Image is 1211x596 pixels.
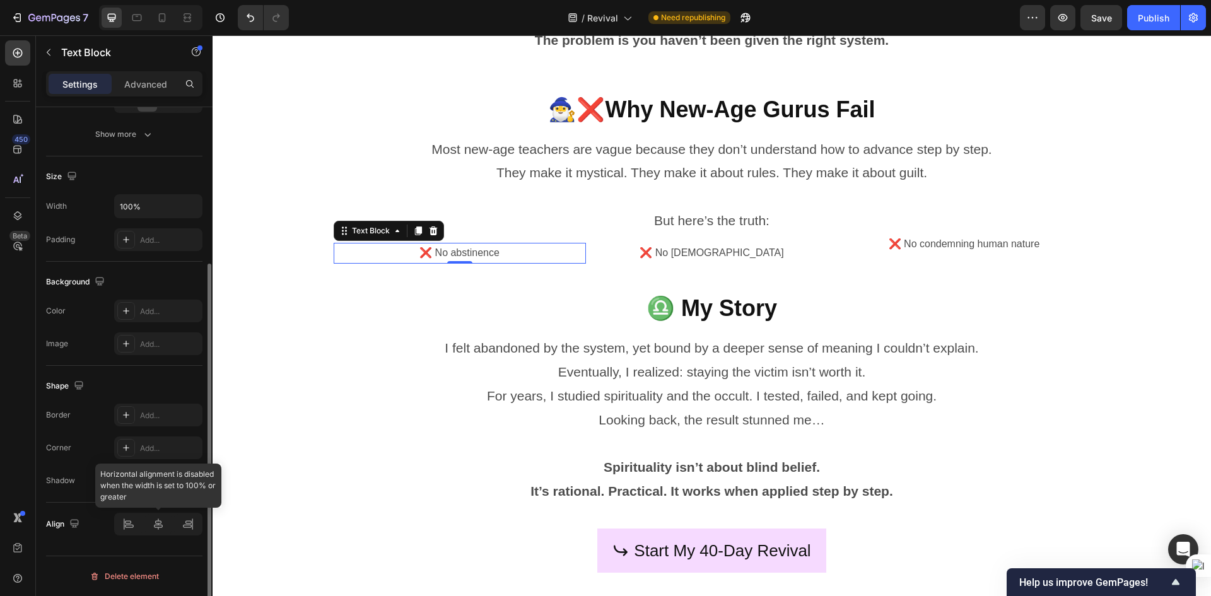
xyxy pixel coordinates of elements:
span: Need republishing [661,12,725,23]
a: Start My 40-Day Revival [385,493,613,538]
div: Corner [46,442,71,453]
p: ❌ No abstinence [122,209,372,227]
button: Save [1080,5,1122,30]
div: Align [46,516,82,533]
div: Color [46,305,66,317]
div: Size [46,168,79,185]
div: Add... [140,306,199,317]
div: Add... [140,410,199,421]
div: Shape [46,378,86,395]
div: Add... [140,476,199,487]
div: Show more [95,128,154,141]
div: Padding [46,234,75,245]
div: Add... [140,339,199,350]
button: Publish [1127,5,1180,30]
button: Show more [46,123,202,146]
h2: ♎ My Story [121,257,878,289]
div: Rich Text Editor. Editing area: main [626,199,878,238]
div: Rich Text Editor. Editing area: main [121,207,373,228]
button: Delete element [46,566,202,587]
button: 7 [5,5,94,30]
p: Advanced [124,78,167,91]
span: Help us improve GemPages! [1019,576,1168,588]
button: Show survey - Help us improve GemPages! [1019,575,1183,590]
div: Border [46,409,71,421]
div: Add... [140,235,199,246]
p: 7 [83,10,88,25]
input: Auto [115,195,202,218]
p: ❌ No condemning human nature [627,200,877,218]
p: Text Block [61,45,168,60]
div: Delete element [90,569,159,584]
div: Publish [1138,11,1169,25]
div: 450 [12,134,30,144]
span: / [582,11,585,25]
strong: Spirituality isn’t about blind belief. [391,424,607,439]
div: Shadow [46,475,75,486]
p: Most new-age teachers are vague because they don’t understand how to advance step by step. They m... [122,102,877,150]
p: ❌ No [DEMOGRAPHIC_DATA] [375,209,624,227]
p: Eventually, I realized: staying the victim isn’t worth it. [122,325,877,349]
div: Rich Text Editor. Editing area: main [121,101,878,199]
div: Undo/Redo [238,5,289,30]
p: Settings [62,78,98,91]
iframe: Design area [213,35,1211,596]
div: Add... [140,443,199,454]
span: Revival [587,11,618,25]
div: Rich Text Editor. Editing area: main [373,207,626,228]
span: Save [1091,13,1112,23]
div: Background [46,274,107,291]
p: Start My 40-Day Revival [421,501,598,530]
div: Beta [9,231,30,241]
div: Open Intercom Messenger [1168,534,1198,564]
strong: It’s rational. Practical. It works when applied step by step. [318,448,681,463]
div: Text Block [137,190,180,201]
div: Width [46,201,67,212]
p: I felt abandoned by the system, yet bound by a deeper sense of meaning I couldn’t explain. [122,301,877,325]
div: Image [46,338,68,349]
p: For years, I studied spirituality and the occult. I tested, failed, and kept going. Looking back,... [122,349,877,397]
h2: 🧙‍♂️❌Why New-Age Gurus Fail [121,59,878,91]
p: But here’s the truth: [122,173,877,197]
